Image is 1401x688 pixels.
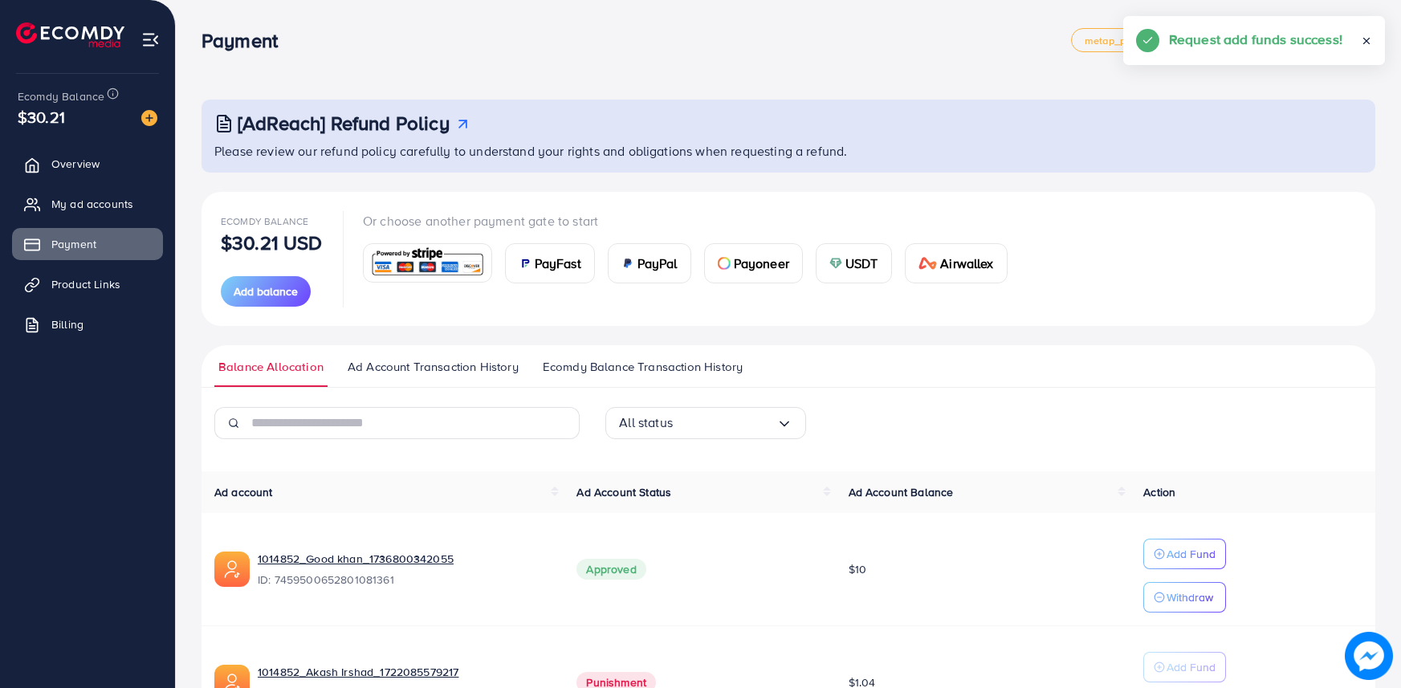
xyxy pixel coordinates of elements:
[940,254,993,273] span: Airwallex
[1071,28,1196,52] a: metap_pakistan_001
[258,572,551,588] span: ID: 7459500652801081361
[1143,652,1226,682] button: Add Fund
[845,254,878,273] span: USDT
[51,156,100,172] span: Overview
[16,22,124,47] img: logo
[621,257,634,270] img: card
[543,358,743,376] span: Ecomdy Balance Transaction History
[363,211,1020,230] p: Or choose another payment gate to start
[214,141,1366,161] p: Please review our refund policy carefully to understand your rights and obligations when requesti...
[1143,539,1226,569] button: Add Fund
[1143,582,1226,613] button: Withdraw
[905,243,1008,283] a: cardAirwallex
[1167,657,1216,677] p: Add Fund
[51,276,120,292] span: Product Links
[202,29,291,52] h3: Payment
[673,410,776,435] input: Search for option
[234,283,298,299] span: Add balance
[637,254,678,273] span: PayPal
[369,246,487,280] img: card
[51,316,83,332] span: Billing
[363,243,492,283] a: card
[734,254,789,273] span: Payoneer
[141,110,157,126] img: image
[258,551,551,588] div: <span class='underline'>1014852_Good khan_1736800342055</span></br>7459500652801081361
[238,112,450,135] h3: [AdReach] Refund Policy
[1167,588,1213,607] p: Withdraw
[704,243,803,283] a: cardPayoneer
[718,257,731,270] img: card
[1346,633,1391,678] img: image
[505,243,595,283] a: cardPayFast
[258,664,551,680] a: 1014852_Akash Irshad_1722085579217
[348,358,519,376] span: Ad Account Transaction History
[221,276,311,307] button: Add balance
[849,561,866,577] span: $10
[816,243,892,283] a: cardUSDT
[18,105,65,128] span: $30.21
[535,254,581,273] span: PayFast
[12,268,163,300] a: Product Links
[12,188,163,220] a: My ad accounts
[51,236,96,252] span: Payment
[12,228,163,260] a: Payment
[576,484,671,500] span: Ad Account Status
[12,148,163,180] a: Overview
[141,31,160,49] img: menu
[605,407,806,439] div: Search for option
[218,358,324,376] span: Balance Allocation
[829,257,842,270] img: card
[918,257,938,270] img: card
[576,559,646,580] span: Approved
[18,88,104,104] span: Ecomdy Balance
[221,214,308,228] span: Ecomdy Balance
[214,552,250,587] img: ic-ads-acc.e4c84228.svg
[221,233,323,252] p: $30.21 USD
[1085,35,1183,46] span: metap_pakistan_001
[214,484,273,500] span: Ad account
[1169,29,1342,50] h5: Request add funds success!
[51,196,133,212] span: My ad accounts
[619,410,673,435] span: All status
[12,308,163,340] a: Billing
[519,257,531,270] img: card
[608,243,691,283] a: cardPayPal
[1143,484,1175,500] span: Action
[849,484,954,500] span: Ad Account Balance
[258,551,551,567] a: 1014852_Good khan_1736800342055
[1167,544,1216,564] p: Add Fund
